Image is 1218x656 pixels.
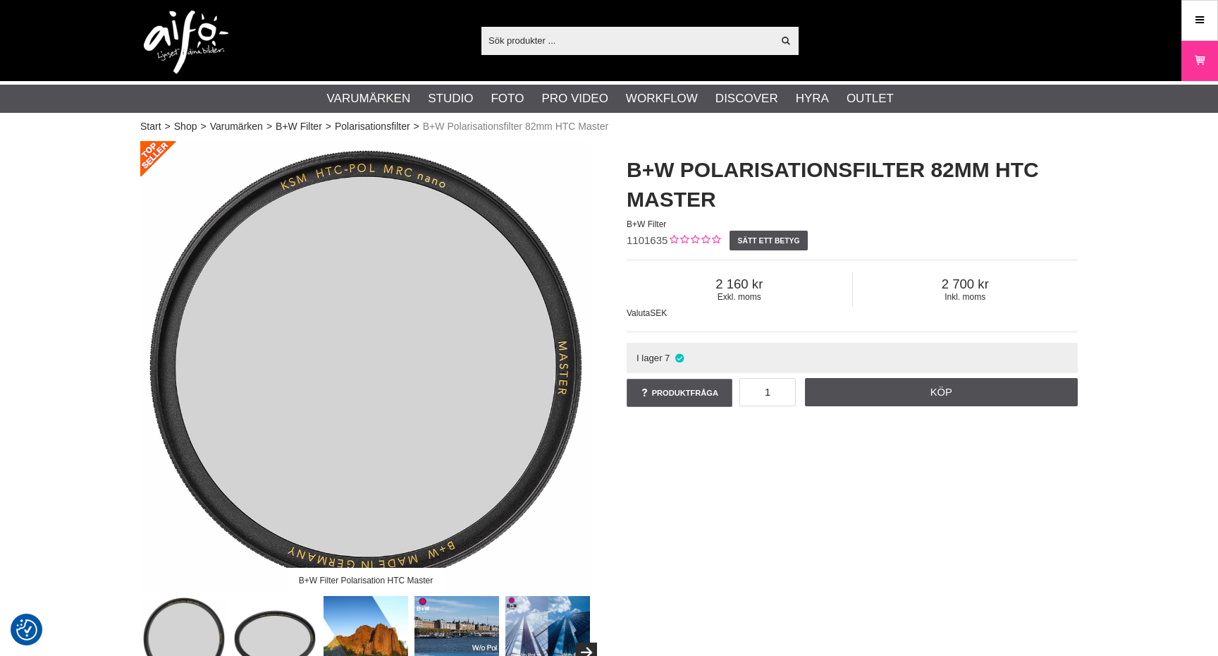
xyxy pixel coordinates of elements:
span: > [414,119,419,134]
a: Outlet [847,90,894,108]
span: > [266,119,272,134]
a: Studio [428,90,473,108]
img: Revisit consent button [16,619,37,640]
span: 2 160 [627,277,852,292]
span: B+W Filter [627,219,666,229]
a: Hyra [796,90,829,108]
a: Köp [805,378,1078,406]
span: > [326,119,331,134]
a: Shop [174,119,197,134]
a: Start [140,119,161,134]
span: 7 [665,353,670,363]
span: Inkl. moms [853,292,1078,302]
a: Varumärken [327,90,411,108]
span: > [200,119,206,134]
span: 2 700 [853,277,1078,292]
a: Polarisationsfilter [335,119,410,134]
span: 1101635 [627,234,668,246]
span: Exkl. moms [627,292,852,302]
span: B+W Polarisationsfilter 82mm HTC Master [423,119,608,134]
a: Varumärken [210,119,263,134]
div: B+W Filter Polarisation HTC Master [287,568,445,593]
a: Foto [491,90,524,108]
span: I lager [636,353,663,363]
i: I lager [673,353,685,363]
input: Sök produkter ... [481,30,773,51]
a: Produktfråga [627,379,732,407]
span: Valuta [627,308,650,318]
button: Samtyckesinställningar [16,617,37,643]
a: Sätt ett betyg [730,231,808,250]
span: > [165,119,171,134]
img: B+W Filter Polarisation HTC Master [140,141,591,593]
a: Discover [715,90,778,108]
div: Kundbetyg: 0 [668,233,720,248]
a: Workflow [626,90,698,108]
img: logo.png [144,11,228,74]
h1: B+W Polarisationsfilter 82mm HTC Master [627,155,1078,214]
span: SEK [650,308,667,318]
a: Pro Video [541,90,608,108]
a: B+W Filter [276,119,322,134]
